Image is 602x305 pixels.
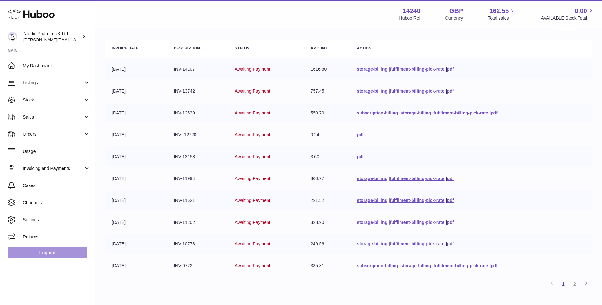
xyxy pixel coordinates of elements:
[235,220,270,225] span: Awaiting Payment
[23,31,81,43] div: Nordic Pharma UK Ltd
[433,110,488,115] a: fulfilment-billing-pick-rate
[541,15,594,21] span: AVAILABLE Stock Total
[105,169,168,188] td: [DATE]
[304,60,351,79] td: 1616.80
[304,235,351,253] td: 249.56
[357,263,398,268] a: subscription-billing
[168,169,228,188] td: INV-11994
[357,220,387,225] a: storage-billing
[23,217,90,223] span: Settings
[389,241,390,246] span: |
[105,235,168,253] td: [DATE]
[399,15,420,21] div: Huboo Ref
[446,67,447,72] span: |
[390,198,445,203] a: fulfilment-billing-pick-rate
[432,110,433,115] span: |
[168,147,228,166] td: INV-13158
[491,263,498,268] a: pdf
[23,183,90,189] span: Cases
[105,126,168,144] td: [DATE]
[357,241,387,246] a: storage-billing
[105,147,168,166] td: [DATE]
[488,15,516,21] span: Total sales
[449,7,463,15] strong: GBP
[23,63,90,69] span: My Dashboard
[389,198,390,203] span: |
[357,67,387,72] a: storage-billing
[235,88,270,94] span: Awaiting Payment
[433,263,488,268] a: fulfilment-billing-pick-rate
[311,46,327,50] strong: Amount
[235,241,270,246] span: Awaiting Payment
[447,176,454,181] a: pdf
[446,241,447,246] span: |
[168,126,228,144] td: INV--12720
[23,37,127,42] span: [PERSON_NAME][EMAIL_ADDRESS][DOMAIN_NAME]
[400,263,431,268] a: storage-billing
[569,278,580,290] a: 2
[304,126,351,144] td: 0.24
[105,256,168,275] td: [DATE]
[357,176,387,181] a: storage-billing
[168,82,228,101] td: INV-13742
[168,191,228,210] td: INV-11621
[390,88,445,94] a: fulfilment-billing-pick-rate
[446,198,447,203] span: |
[304,147,351,166] td: 3.60
[357,88,387,94] a: storage-billing
[235,132,270,137] span: Awaiting Payment
[447,241,454,246] a: pdf
[390,176,445,181] a: fulfilment-billing-pick-rate
[304,191,351,210] td: 221.52
[491,110,498,115] a: pdf
[357,132,364,137] a: pdf
[389,88,390,94] span: |
[168,213,228,232] td: INV-11202
[447,88,454,94] a: pdf
[105,82,168,101] td: [DATE]
[23,148,90,154] span: Usage
[489,263,491,268] span: |
[357,110,398,115] a: subscription-billing
[174,46,200,50] strong: Description
[389,176,390,181] span: |
[8,32,17,42] img: joe.plant@parapharmdev.com
[304,169,351,188] td: 300.97
[400,110,431,115] a: storage-billing
[357,198,387,203] a: storage-billing
[390,220,445,225] a: fulfilment-billing-pick-rate
[23,80,83,86] span: Listings
[445,15,463,21] div: Currency
[304,256,351,275] td: 335.81
[168,104,228,122] td: INV-12539
[489,110,491,115] span: |
[168,60,228,79] td: INV-14107
[558,278,569,290] a: 1
[23,165,83,172] span: Invoicing and Payments
[432,263,433,268] span: |
[357,46,371,50] strong: Action
[447,67,454,72] a: pdf
[235,263,270,268] span: Awaiting Payment
[8,247,87,258] a: Log out
[403,7,420,15] strong: 14240
[357,154,364,159] a: pdf
[235,67,270,72] span: Awaiting Payment
[235,154,270,159] span: Awaiting Payment
[304,213,351,232] td: 328.90
[112,46,138,50] strong: Invoice Date
[390,241,445,246] a: fulfilment-billing-pick-rate
[168,235,228,253] td: INV-10773
[23,97,83,103] span: Stock
[390,67,445,72] a: fulfilment-billing-pick-rate
[575,7,587,15] span: 0.00
[235,176,270,181] span: Awaiting Payment
[304,104,351,122] td: 550.79
[235,198,270,203] span: Awaiting Payment
[389,67,390,72] span: |
[489,7,509,15] span: 162.55
[105,191,168,210] td: [DATE]
[399,110,400,115] span: |
[488,7,516,21] a: 162.55 Total sales
[447,198,454,203] a: pdf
